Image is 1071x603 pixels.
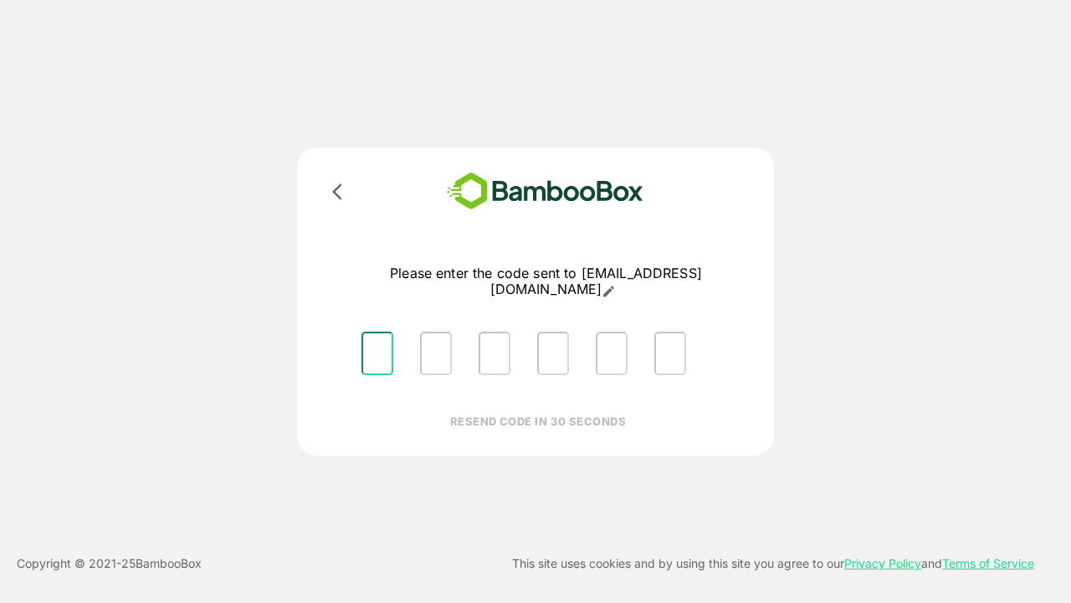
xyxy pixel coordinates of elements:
img: bamboobox [423,167,668,215]
p: Please enter the code sent to [EMAIL_ADDRESS][DOMAIN_NAME] [348,265,744,298]
input: Please enter OTP character 1 [361,332,393,375]
input: Please enter OTP character 6 [654,332,686,375]
input: Please enter OTP character 2 [420,332,452,375]
input: Please enter OTP character 3 [479,332,510,375]
p: Copyright © 2021- 25 BambooBox [17,554,202,574]
a: Terms of Service [942,556,1034,570]
input: Please enter OTP character 5 [596,332,628,375]
a: Privacy Policy [844,556,921,570]
p: This site uses cookies and by using this site you agree to our and [512,554,1034,574]
input: Please enter OTP character 4 [537,332,569,375]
